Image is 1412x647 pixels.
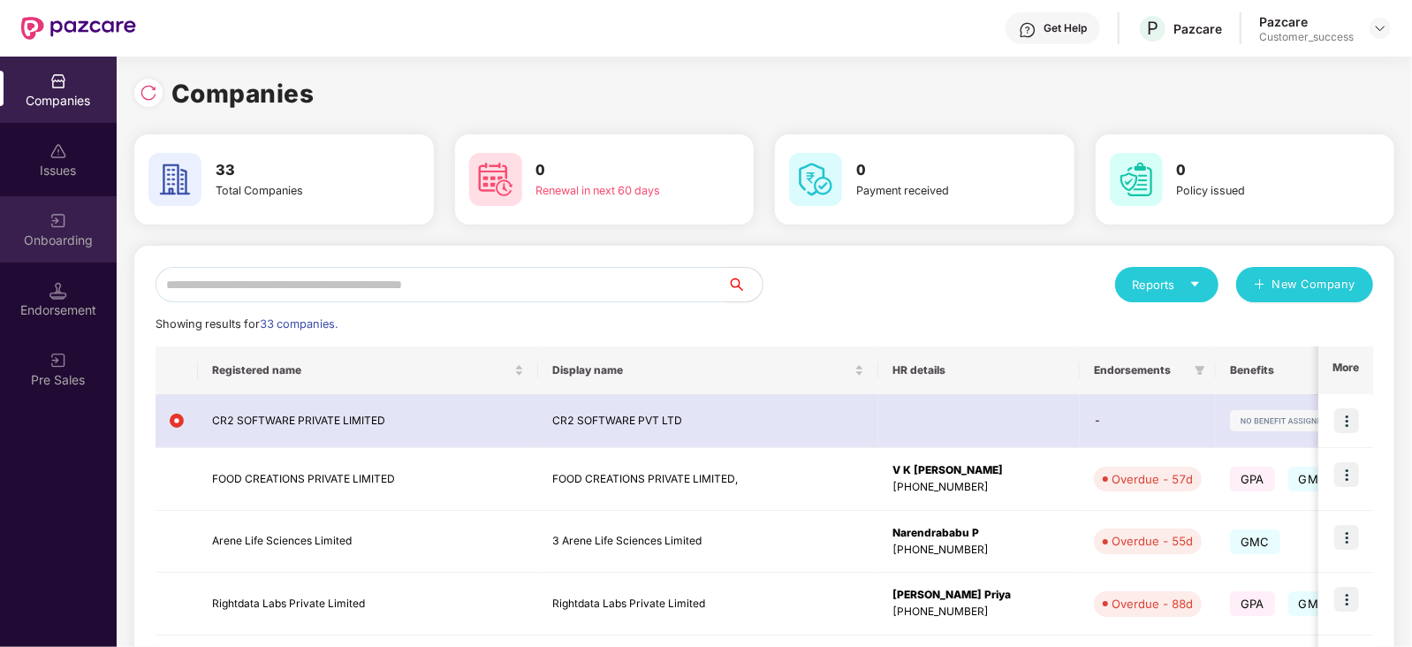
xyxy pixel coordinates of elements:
[892,479,1066,496] div: [PHONE_NUMBER]
[49,72,67,90] img: svg+xml;base64,PHN2ZyBpZD0iQ29tcGFuaWVzIiB4bWxucz0iaHR0cDovL3d3dy53My5vcmcvMjAwMC9zdmciIHdpZHRoPS...
[538,346,878,394] th: Display name
[538,511,878,574] td: 3 Arene Life Sciences Limited
[1254,278,1265,293] span: plus
[1080,394,1216,448] td: -
[170,414,184,428] img: svg+xml;base64,PHN2ZyB4bWxucz0iaHR0cDovL3d3dy53My5vcmcvMjAwMC9zdmciIHdpZHRoPSIxMiIgaGVpZ2h0PSIxMi...
[892,587,1066,604] div: [PERSON_NAME] Priya
[1230,529,1280,554] span: GMC
[538,448,878,511] td: FOOD CREATIONS PRIVATE LIMITED,
[198,573,538,636] td: Rightdata Labs Private Limited
[892,604,1066,620] div: [PHONE_NUMBER]
[469,153,522,206] img: svg+xml;base64,PHN2ZyB4bWxucz0iaHR0cDovL3d3dy53My5vcmcvMjAwMC9zdmciIHdpZHRoPSI2MCIgaGVpZ2h0PSI2MC...
[171,74,315,113] h1: Companies
[1112,532,1193,550] div: Overdue - 55d
[1177,182,1329,200] div: Policy issued
[1259,13,1354,30] div: Pazcare
[1334,525,1359,550] img: icon
[21,17,136,40] img: New Pazcare Logo
[260,317,338,331] span: 33 companies.
[1288,467,1339,491] span: GMC
[148,153,201,206] img: svg+xml;base64,PHN2ZyB4bWxucz0iaHR0cDovL3d3dy53My5vcmcvMjAwMC9zdmciIHdpZHRoPSI2MCIgaGVpZ2h0PSI2MC...
[49,142,67,160] img: svg+xml;base64,PHN2ZyBpZD0iSXNzdWVzX2Rpc2FibGVkIiB4bWxucz0iaHR0cDovL3d3dy53My5vcmcvMjAwMC9zdmciIH...
[1272,276,1356,293] span: New Company
[216,182,368,200] div: Total Companies
[892,525,1066,542] div: Narendrababu P
[140,84,157,102] img: svg+xml;base64,PHN2ZyBpZD0iUmVsb2FkLTMyeDMyIiB4bWxucz0iaHR0cDovL3d3dy53My5vcmcvMjAwMC9zdmciIHdpZH...
[1236,267,1373,302] button: plusNew Company
[1112,470,1193,488] div: Overdue - 57d
[1189,278,1201,290] span: caret-down
[1230,410,1338,431] img: svg+xml;base64,PHN2ZyB4bWxucz0iaHR0cDovL3d3dy53My5vcmcvMjAwMC9zdmciIHdpZHRoPSIxMjIiIGhlaWdodD0iMj...
[49,212,67,230] img: svg+xml;base64,PHN2ZyB3aWR0aD0iMjAiIGhlaWdodD0iMjAiIHZpZXdCb3g9IjAgMCAyMCAyMCIgZmlsbD0ibm9uZSIgeG...
[1334,408,1359,433] img: icon
[856,182,1008,200] div: Payment received
[892,542,1066,559] div: [PHONE_NUMBER]
[1112,595,1193,613] div: Overdue - 88d
[856,159,1008,182] h3: 0
[198,448,538,511] td: FOOD CREATIONS PRIVATE LIMITED
[1334,587,1359,612] img: icon
[538,573,878,636] td: Rightdata Labs Private Limited
[1191,360,1209,381] span: filter
[49,282,67,300] img: svg+xml;base64,PHN2ZyB3aWR0aD0iMTQuNSIgaGVpZ2h0PSIxNC41IiB2aWV3Qm94PSIwIDAgMTYgMTYiIGZpbGw9Im5vbm...
[1133,276,1201,293] div: Reports
[552,363,851,377] span: Display name
[1094,363,1188,377] span: Endorsements
[538,394,878,448] td: CR2 SOFTWARE PVT LTD
[1195,365,1205,376] span: filter
[1259,30,1354,44] div: Customer_success
[1147,18,1158,39] span: P
[212,363,511,377] span: Registered name
[1230,591,1275,616] span: GPA
[1334,462,1359,487] img: icon
[726,267,763,302] button: search
[198,511,538,574] td: Arene Life Sciences Limited
[216,159,368,182] h3: 33
[49,352,67,369] img: svg+xml;base64,PHN2ZyB3aWR0aD0iMjAiIGhlaWdodD0iMjAiIHZpZXdCb3g9IjAgMCAyMCAyMCIgZmlsbD0ibm9uZSIgeG...
[536,159,688,182] h3: 0
[892,462,1066,479] div: V K [PERSON_NAME]
[1044,21,1087,35] div: Get Help
[156,317,338,331] span: Showing results for
[536,182,688,200] div: Renewal in next 60 days
[1173,20,1222,37] div: Pazcare
[726,278,763,292] span: search
[1373,21,1387,35] img: svg+xml;base64,PHN2ZyBpZD0iRHJvcGRvd24tMzJ4MzIiIHhtbG5zPSJodHRwOi8vd3d3LnczLm9yZy8yMDAwL3N2ZyIgd2...
[1230,467,1275,491] span: GPA
[198,346,538,394] th: Registered name
[1288,591,1339,616] span: GMC
[878,346,1080,394] th: HR details
[789,153,842,206] img: svg+xml;base64,PHN2ZyB4bWxucz0iaHR0cDovL3d3dy53My5vcmcvMjAwMC9zdmciIHdpZHRoPSI2MCIgaGVpZ2h0PSI2MC...
[198,394,538,448] td: CR2 SOFTWARE PRIVATE LIMITED
[1110,153,1163,206] img: svg+xml;base64,PHN2ZyB4bWxucz0iaHR0cDovL3d3dy53My5vcmcvMjAwMC9zdmciIHdpZHRoPSI2MCIgaGVpZ2h0PSI2MC...
[1318,346,1373,394] th: More
[1019,21,1036,39] img: svg+xml;base64,PHN2ZyBpZD0iSGVscC0zMngzMiIgeG1sbnM9Imh0dHA6Ly93d3cudzMub3JnLzIwMDAvc3ZnIiB3aWR0aD...
[1177,159,1329,182] h3: 0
